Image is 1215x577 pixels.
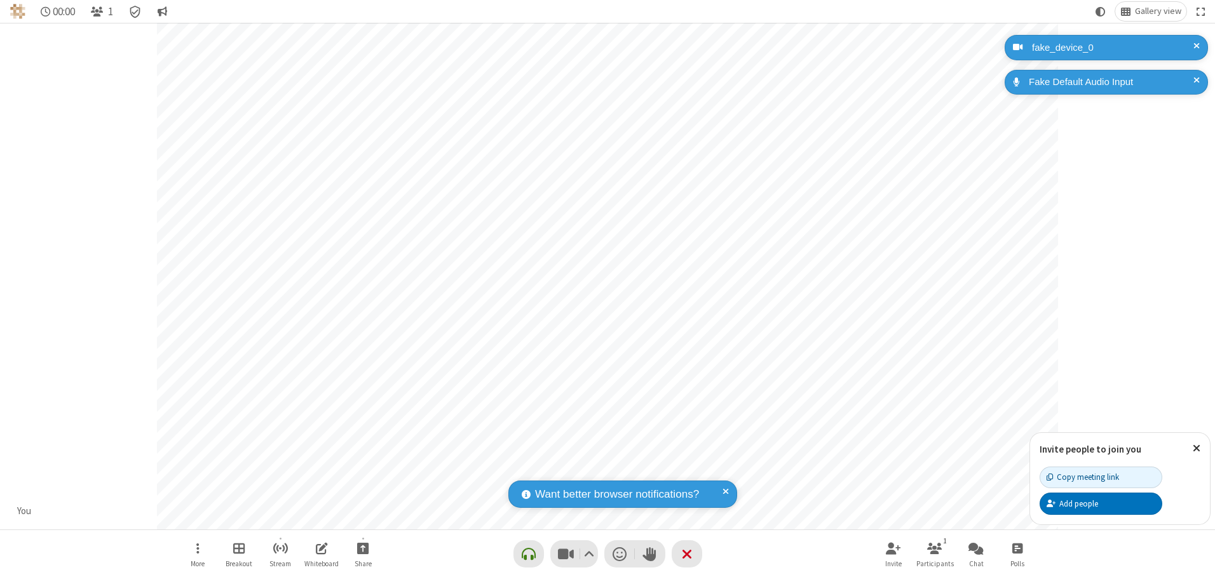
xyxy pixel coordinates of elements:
[916,560,954,567] span: Participants
[1040,493,1162,514] button: Add people
[957,536,995,572] button: Open chat
[513,540,544,567] button: Connect your audio
[604,540,635,567] button: Send a reaction
[304,560,339,567] span: Whiteboard
[269,560,291,567] span: Stream
[10,4,25,19] img: QA Selenium DO NOT DELETE OR CHANGE
[969,560,984,567] span: Chat
[885,560,902,567] span: Invite
[1115,2,1186,21] button: Change layout
[635,540,665,567] button: Raise hand
[1010,560,1024,567] span: Polls
[13,504,36,519] div: You
[1024,75,1198,90] div: Fake Default Audio Input
[1135,6,1181,17] span: Gallery view
[672,540,702,567] button: End or leave meeting
[191,560,205,567] span: More
[1090,2,1111,21] button: Using system theme
[998,536,1036,572] button: Open poll
[1191,2,1211,21] button: Fullscreen
[108,6,113,18] span: 1
[1028,41,1198,55] div: fake_device_0
[85,2,118,21] button: Open participant list
[874,536,913,572] button: Invite participants (Alt+I)
[152,2,172,21] button: Conversation
[916,536,954,572] button: Open participant list
[220,536,258,572] button: Manage Breakout Rooms
[226,560,252,567] span: Breakout
[550,540,598,567] button: Stop video (Alt+V)
[179,536,217,572] button: Open menu
[1040,443,1141,455] label: Invite people to join you
[36,2,81,21] div: Timer
[355,560,372,567] span: Share
[580,540,597,567] button: Video setting
[1047,471,1119,483] div: Copy meeting link
[261,536,299,572] button: Start streaming
[302,536,341,572] button: Open shared whiteboard
[535,486,699,503] span: Want better browser notifications?
[1040,467,1162,488] button: Copy meeting link
[344,536,382,572] button: Start sharing
[53,6,75,18] span: 00:00
[940,535,951,547] div: 1
[1183,433,1210,464] button: Close popover
[123,2,147,21] div: Meeting details Encryption enabled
